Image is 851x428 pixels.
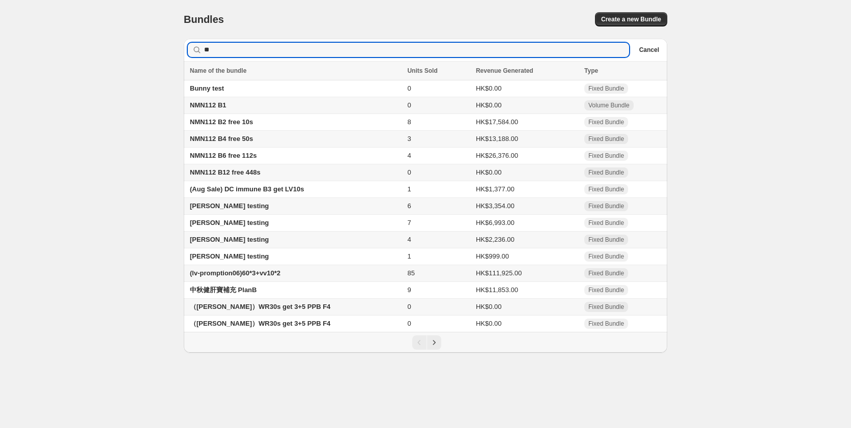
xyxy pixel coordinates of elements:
[407,320,411,327] span: 0
[190,168,261,176] span: NMN112 B12 free 448s
[476,286,518,294] span: HK$11,853.00
[407,303,411,310] span: 0
[601,15,661,23] span: Create a new Bundle
[190,185,304,193] span: (Aug Sale) DC immune B3 get LV10s
[588,135,624,143] span: Fixed Bundle
[407,236,411,243] span: 4
[588,320,624,328] span: Fixed Bundle
[407,101,411,109] span: 0
[407,168,411,176] span: 0
[588,303,624,311] span: Fixed Bundle
[476,252,509,260] span: HK$999.00
[190,320,330,327] span: （[PERSON_NAME]）WR30s get 3+5 PPB F4
[190,101,226,109] span: NMN112 B1
[190,236,269,243] span: [PERSON_NAME] testing
[588,185,624,193] span: Fixed Bundle
[588,168,624,177] span: Fixed Bundle
[476,66,533,76] span: Revenue Generated
[588,269,624,277] span: Fixed Bundle
[407,152,411,159] span: 4
[476,135,518,142] span: HK$13,188.00
[407,202,411,210] span: 6
[476,303,502,310] span: HK$0.00
[407,185,411,193] span: 1
[407,252,411,260] span: 1
[476,236,515,243] span: HK$2,236.00
[588,202,624,210] span: Fixed Bundle
[476,320,502,327] span: HK$0.00
[588,101,630,109] span: Volume Bundle
[584,66,661,76] div: Type
[407,269,414,277] span: 85
[476,168,502,176] span: HK$0.00
[190,286,257,294] span: 中秋健肝寶補充 PlanB
[407,84,411,92] span: 0
[190,269,280,277] span: (lv-promption06)60*3+vv10*2
[407,66,437,76] span: Units Sold
[190,84,224,92] span: Bunny test
[476,118,518,126] span: HK$17,584.00
[190,252,269,260] span: [PERSON_NAME] testing
[588,252,624,261] span: Fixed Bundle
[639,46,659,54] span: Cancel
[407,286,411,294] span: 9
[588,219,624,227] span: Fixed Bundle
[588,236,624,244] span: Fixed Bundle
[190,303,330,310] span: （[PERSON_NAME]）WR30s get 3+5 PPB F4
[184,13,224,25] h1: Bundles
[190,152,257,159] span: NMN112 B6 free 112s
[588,152,624,160] span: Fixed Bundle
[476,84,502,92] span: HK$0.00
[407,135,411,142] span: 3
[407,66,447,76] button: Units Sold
[184,332,667,353] nav: Pagination
[588,286,624,294] span: Fixed Bundle
[476,202,515,210] span: HK$3,354.00
[595,12,667,26] button: Create a new Bundle
[476,269,522,277] span: HK$111,925.00
[190,135,253,142] span: NMN112 B4 free 50s
[476,66,544,76] button: Revenue Generated
[588,118,624,126] span: Fixed Bundle
[407,219,411,226] span: 7
[476,219,515,226] span: HK$6,993.00
[190,66,401,76] div: Name of the bundle
[190,219,269,226] span: [PERSON_NAME] testing
[635,44,663,56] button: Cancel
[476,152,518,159] span: HK$26,376.00
[588,84,624,93] span: Fixed Bundle
[190,202,269,210] span: [PERSON_NAME] testing
[407,118,411,126] span: 8
[476,101,502,109] span: HK$0.00
[190,118,253,126] span: NMN112 B2 free 10s
[427,335,441,350] button: Next
[476,185,515,193] span: HK$1,377.00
